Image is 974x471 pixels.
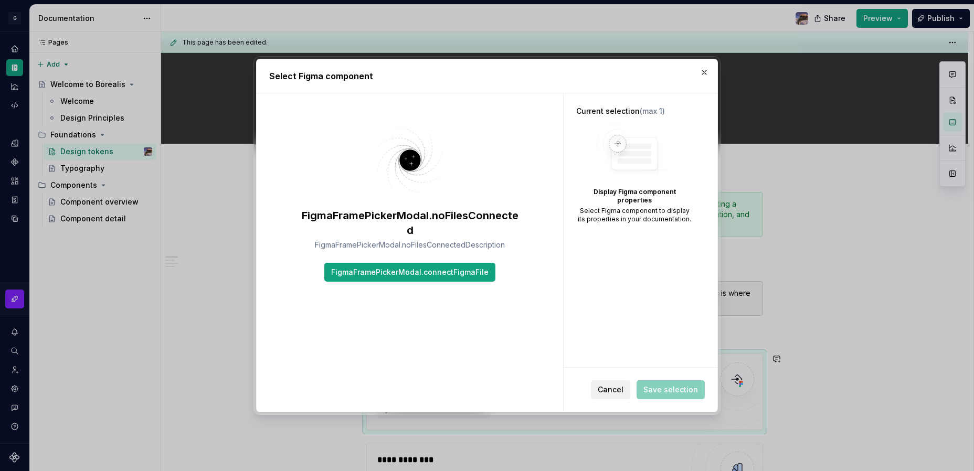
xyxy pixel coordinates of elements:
[640,106,665,115] span: (max 1)
[331,267,489,277] span: FigmaFramePickerModal.connectFigmaFile
[269,70,705,82] h2: Select Figma component
[598,384,623,395] span: Cancel
[576,188,693,205] div: Display Figma component properties
[591,380,630,399] button: Cancel
[576,207,693,223] div: Select Figma component to display its properties in your documentation.
[576,106,693,116] div: Current selection
[315,240,505,250] div: FigmaFramePickerModal.noFilesConnectedDescription
[300,208,520,238] div: FigmaFramePickerModal.noFilesConnected
[324,263,495,282] button: FigmaFramePickerModal.connectFigmaFile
